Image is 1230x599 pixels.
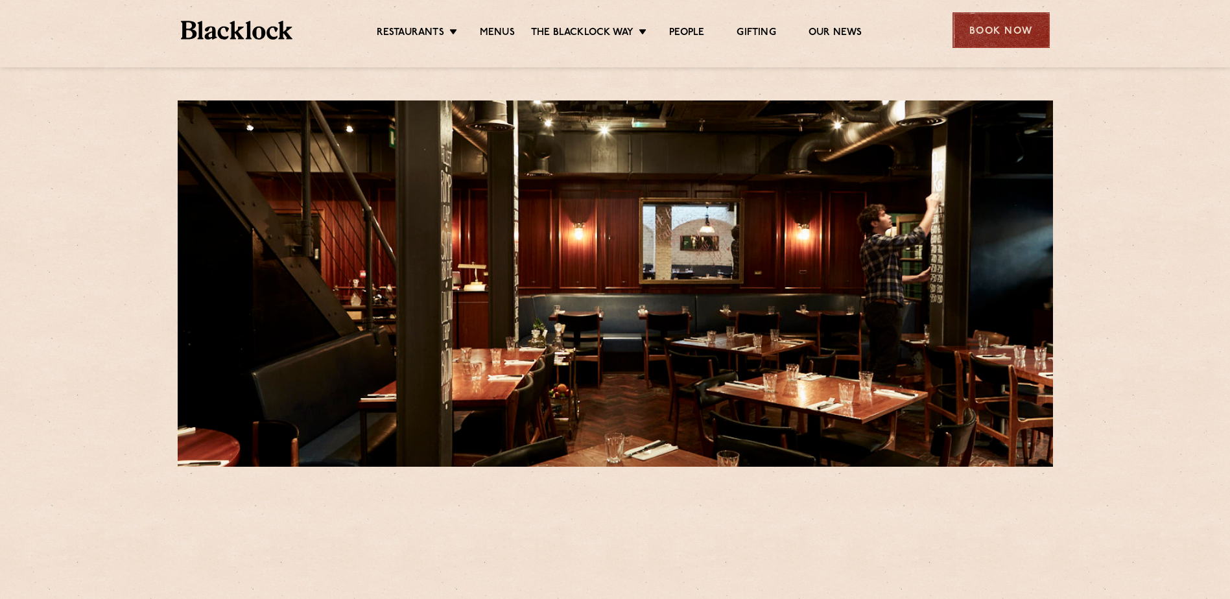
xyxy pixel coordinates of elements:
[377,27,444,41] a: Restaurants
[669,27,704,41] a: People
[809,27,862,41] a: Our News
[181,21,293,40] img: BL_Textured_Logo-footer-cropped.svg
[531,27,633,41] a: The Blacklock Way
[952,12,1050,48] div: Book Now
[737,27,775,41] a: Gifting
[480,27,515,41] a: Menus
